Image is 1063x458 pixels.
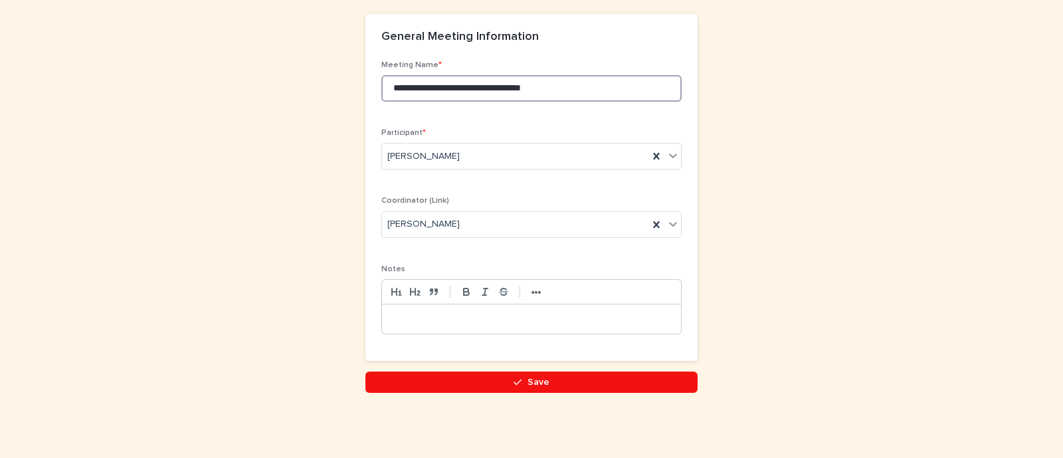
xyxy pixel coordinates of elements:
span: [PERSON_NAME] [387,150,460,164]
h2: General Meeting Information [381,30,539,45]
span: Meeting Name [381,61,442,69]
strong: ••• [531,287,541,298]
button: ••• [527,284,545,300]
span: Coordinator (Link) [381,197,449,205]
span: Save [528,378,549,387]
span: [PERSON_NAME] [387,217,460,231]
span: Participant [381,129,426,137]
span: Notes [381,265,405,273]
button: Save [365,372,698,393]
